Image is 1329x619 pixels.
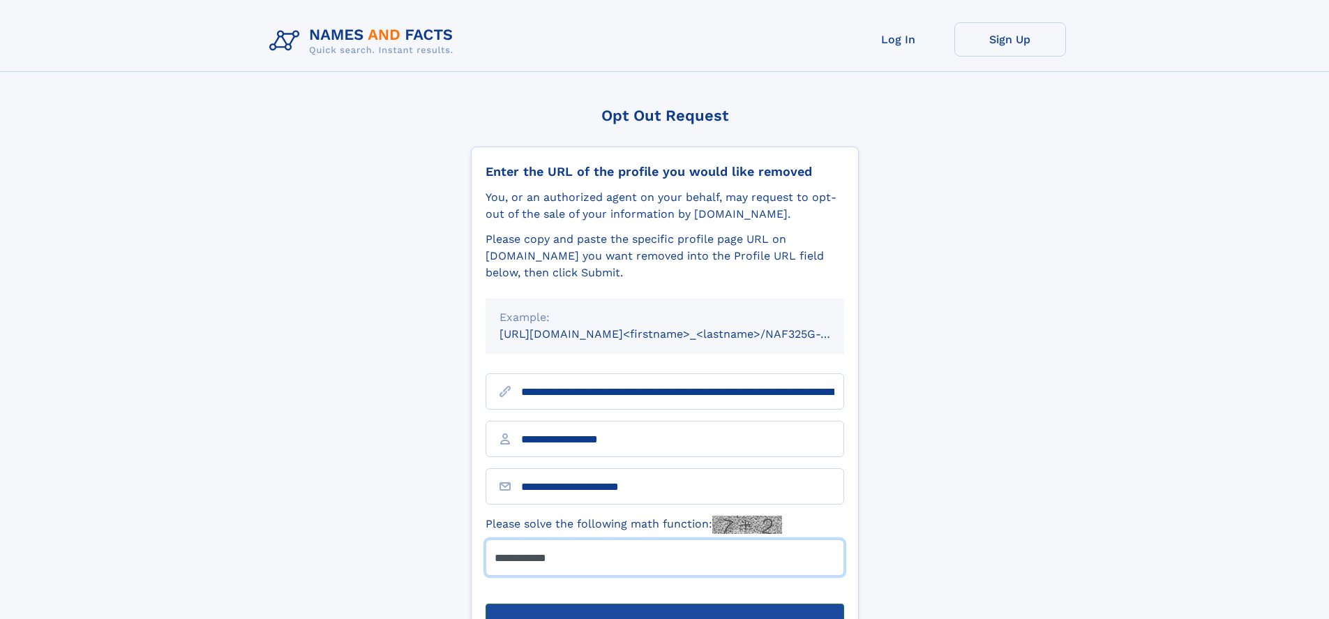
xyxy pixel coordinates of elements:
div: Enter the URL of the profile you would like removed [486,164,844,179]
img: Logo Names and Facts [264,22,465,60]
a: Log In [843,22,954,57]
div: Example: [500,309,830,326]
div: Opt Out Request [471,107,859,124]
div: Please copy and paste the specific profile page URL on [DOMAIN_NAME] you want removed into the Pr... [486,231,844,281]
label: Please solve the following math function: [486,516,782,534]
small: [URL][DOMAIN_NAME]<firstname>_<lastname>/NAF325G-xxxxxxxx [500,327,871,341]
a: Sign Up [954,22,1066,57]
div: You, or an authorized agent on your behalf, may request to opt-out of the sale of your informatio... [486,189,844,223]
